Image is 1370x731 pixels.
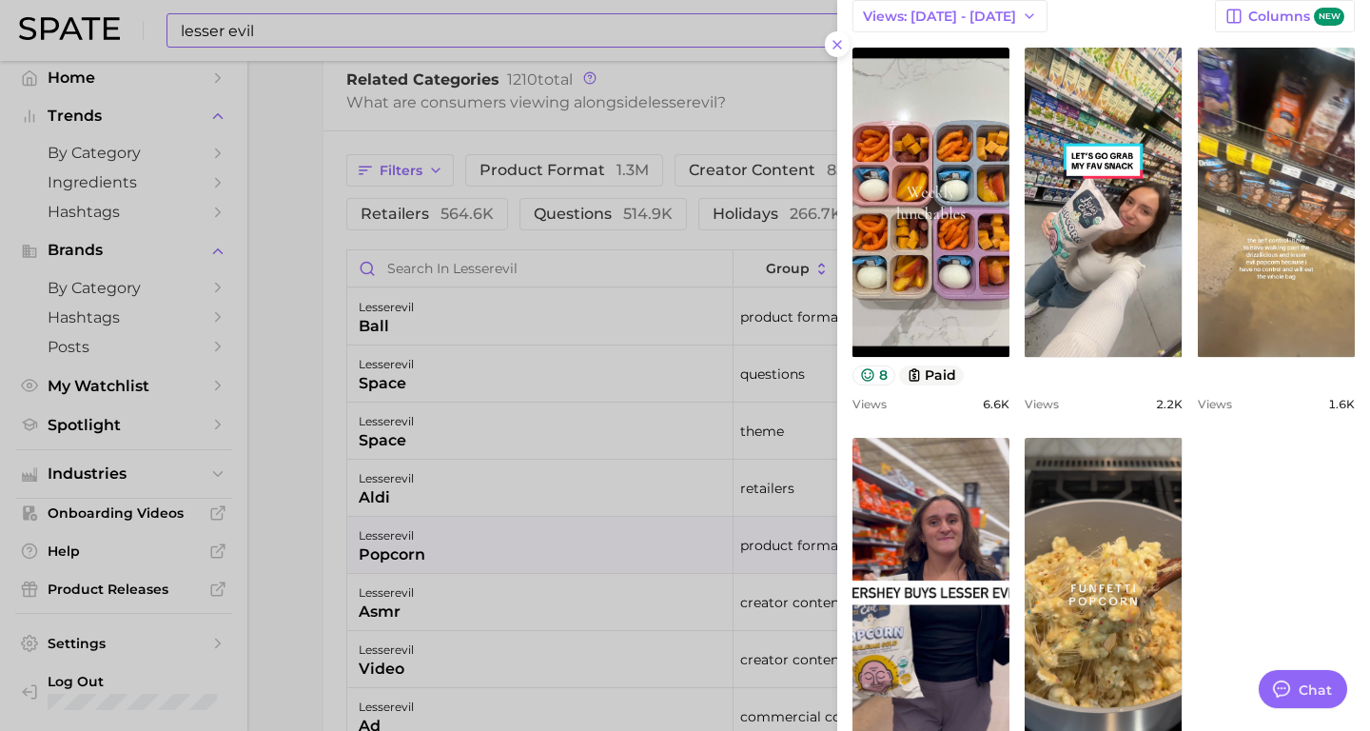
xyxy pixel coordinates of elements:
span: 2.2k [1156,397,1183,411]
span: 6.6k [983,397,1009,411]
span: Views: [DATE] - [DATE] [863,9,1016,25]
span: Views [1025,397,1059,411]
span: new [1314,8,1344,26]
button: 8 [852,365,895,385]
span: Views [852,397,887,411]
span: Columns [1248,8,1344,26]
span: 1.6k [1328,397,1355,411]
button: paid [899,365,965,385]
span: Views [1198,397,1232,411]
